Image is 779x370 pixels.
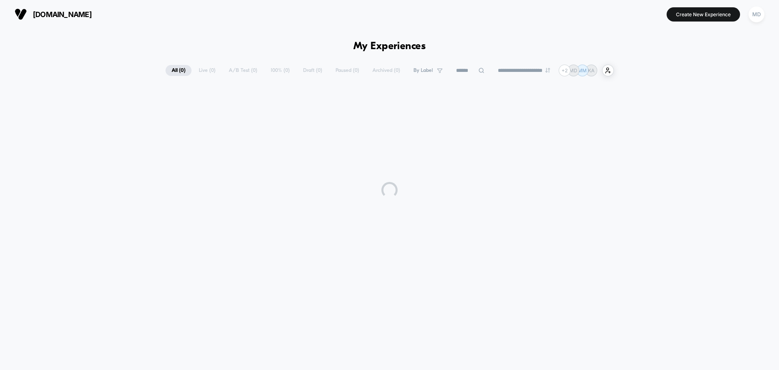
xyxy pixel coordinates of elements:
button: MD [746,6,767,23]
h1: My Experiences [353,41,426,52]
div: + 2 [559,65,570,76]
img: Visually logo [15,8,27,20]
span: [DOMAIN_NAME] [33,10,92,19]
img: end [545,68,550,73]
div: MD [749,6,764,22]
span: By Label [413,67,433,74]
button: Create New Experience [667,7,740,22]
button: [DOMAIN_NAME] [12,8,94,21]
p: MM [578,67,587,74]
p: MD [569,67,577,74]
p: KA [588,67,594,74]
span: All ( 0 ) [166,65,192,76]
